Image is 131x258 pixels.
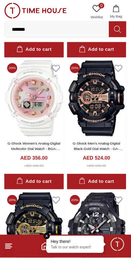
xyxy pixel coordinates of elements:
[44,233,50,240] em: Close tooltip
[79,46,114,54] div: Add to cart
[106,3,127,21] button: My Bag
[107,14,125,19] span: My Bag
[41,242,50,251] a: Home
[70,63,80,73] span: 20 %
[4,174,64,190] button: Add to cart
[79,178,114,186] div: Add to cart
[4,60,64,137] img: G-Shock Women's Analog-Digital Multicolor Dial Watch - BGA-280TD-7ADR
[51,245,100,250] p: Talk to our watch expert!
[87,163,106,169] div: AED 655.00
[67,174,127,190] button: Add to cart
[7,195,17,205] span: 20 %
[110,237,126,253] div: Chat Widget
[73,142,123,156] a: G-Shock Men's Analog-Digital Black-Gold Dial Watch - GA-400GB-1A4
[88,3,106,21] a: 0Wishlist
[24,163,44,169] div: AED 445.00
[7,63,17,73] span: 20 %
[4,3,67,19] img: ...
[70,195,80,205] span: 20 %
[4,42,64,58] button: Add to cart
[8,142,60,156] a: G-Shock Women's Analog-Digital Multicolor Dial Watch - BGA-280TD-7ADR
[67,42,127,58] button: Add to cart
[20,155,48,162] h4: AED 356.00
[17,46,52,54] div: Add to cart
[99,3,104,9] span: 0
[88,14,106,20] span: Wishlist
[83,155,110,162] h4: AED 524.00
[51,239,100,245] div: Hey there!
[17,178,52,186] div: Add to cart
[67,60,127,137] img: G-Shock Men's Analog-Digital Black-Gold Dial Watch - GA-400GB-1A4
